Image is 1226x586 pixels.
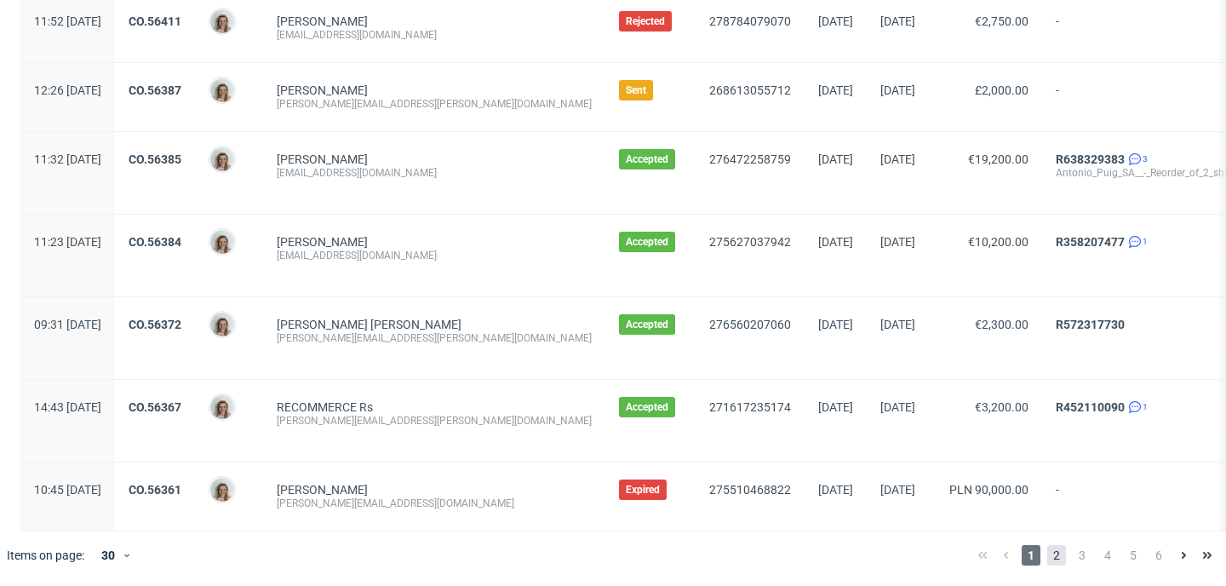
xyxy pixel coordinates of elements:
[975,318,1028,331] span: €2,300.00
[210,313,234,336] img: Monika Poźniak
[277,414,592,428] div: [PERSON_NAME][EMAIL_ADDRESS][PERSON_NAME][DOMAIN_NAME]
[34,400,101,414] span: 14:43 [DATE]
[818,483,853,497] span: [DATE]
[818,400,853,414] span: [DATE]
[968,235,1028,249] span: €10,200.00
[880,14,915,28] span: [DATE]
[34,483,101,497] span: 10:45 [DATE]
[129,400,181,414] a: CO.56367
[880,318,915,331] span: [DATE]
[277,235,368,249] a: [PERSON_NAME]
[277,483,368,497] a: [PERSON_NAME]
[880,400,915,414] span: [DATE]
[210,395,234,419] img: Monika Poźniak
[709,318,791,331] a: 276560207060
[1022,545,1040,566] span: 1
[34,14,101,28] span: 11:52 [DATE]
[1047,545,1066,566] span: 2
[1056,318,1125,331] a: R572317730
[277,83,368,97] a: [PERSON_NAME]
[968,152,1028,166] span: €19,200.00
[1149,545,1168,566] span: 6
[277,152,368,166] a: [PERSON_NAME]
[1124,545,1143,566] span: 5
[277,249,592,262] div: [EMAIL_ADDRESS][DOMAIN_NAME]
[880,152,915,166] span: [DATE]
[277,14,368,28] a: [PERSON_NAME]
[129,235,181,249] a: CO.56384
[626,14,665,28] span: Rejected
[626,152,668,166] span: Accepted
[626,400,668,414] span: Accepted
[709,83,791,97] a: 268613055712
[1125,235,1148,249] a: 1
[277,318,461,331] a: [PERSON_NAME] [PERSON_NAME]
[949,483,1028,497] span: PLN 90,000.00
[277,97,592,111] div: [PERSON_NAME][EMAIL_ADDRESS][PERSON_NAME][DOMAIN_NAME]
[880,235,915,249] span: [DATE]
[129,152,181,166] a: CO.56385
[1056,400,1125,414] a: R452110090
[1073,545,1091,566] span: 3
[277,166,592,180] div: [EMAIL_ADDRESS][DOMAIN_NAME]
[626,483,660,497] span: Expired
[709,483,791,497] a: 275510468822
[7,547,84,564] span: Items on page:
[818,235,853,249] span: [DATE]
[709,400,791,414] a: 271617235174
[975,83,1028,97] span: £2,000.00
[34,235,101,249] span: 11:23 [DATE]
[880,483,915,497] span: [DATE]
[91,543,122,567] div: 30
[975,400,1028,414] span: €3,200.00
[1056,235,1125,249] a: R358207477
[277,28,592,42] div: [EMAIL_ADDRESS][DOMAIN_NAME]
[709,14,791,28] a: 278784079070
[709,152,791,166] a: 276472258759
[626,235,668,249] span: Accepted
[210,78,234,102] img: Monika Poźniak
[34,152,101,166] span: 11:32 [DATE]
[277,331,592,345] div: [PERSON_NAME][EMAIL_ADDRESS][PERSON_NAME][DOMAIN_NAME]
[1098,545,1117,566] span: 4
[709,235,791,249] a: 275627037942
[818,83,853,97] span: [DATE]
[626,83,646,97] span: Sent
[129,14,181,28] a: CO.56411
[34,83,101,97] span: 12:26 [DATE]
[210,147,234,171] img: Monika Poźniak
[129,83,181,97] a: CO.56387
[818,14,853,28] span: [DATE]
[1143,152,1148,166] span: 3
[277,497,592,510] div: [PERSON_NAME][EMAIL_ADDRESS][DOMAIN_NAME]
[210,9,234,33] img: Monika Poźniak
[1125,400,1148,414] a: 1
[210,478,234,502] img: Monika Poźniak
[880,83,915,97] span: [DATE]
[818,152,853,166] span: [DATE]
[277,400,373,414] a: RECOMMERCE Rs
[1143,235,1148,249] span: 1
[975,14,1028,28] span: €2,750.00
[34,318,101,331] span: 09:31 [DATE]
[1143,400,1148,414] span: 1
[210,230,234,254] img: Monika Poźniak
[129,318,181,331] a: CO.56372
[129,483,181,497] a: CO.56361
[1125,152,1148,166] a: 3
[626,318,668,331] span: Accepted
[1056,152,1125,166] a: R638329383
[818,318,853,331] span: [DATE]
